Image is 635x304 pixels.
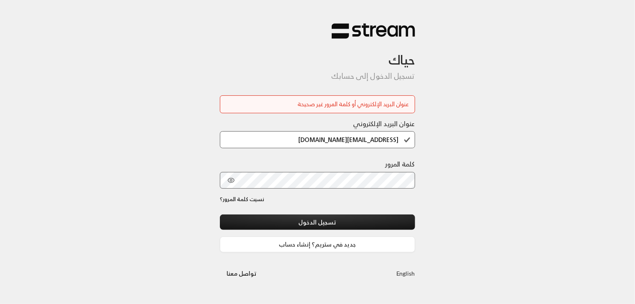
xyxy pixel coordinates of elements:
button: تسجيل الدخول [220,214,415,230]
button: تواصل معنا [220,266,264,281]
a: تواصل معنا [220,268,264,279]
label: عنوان البريد الإلكتروني [353,119,415,129]
label: كلمة المرور [385,159,415,169]
a: English [396,266,415,281]
h3: حياك [220,39,415,68]
img: Stream Logo [332,23,415,39]
a: نسيت كلمة المرور؟ [220,195,264,204]
div: عنوان البريد الإلكتروني أو كلمة المرور غير صحيحة [226,100,409,109]
a: جديد في ستريم؟ إنشاء حساب [220,237,415,252]
button: toggle password visibility [224,173,238,187]
h5: تسجيل الدخول إلى حسابك [220,72,415,81]
input: اكتب بريدك الإلكتروني هنا [220,131,415,148]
